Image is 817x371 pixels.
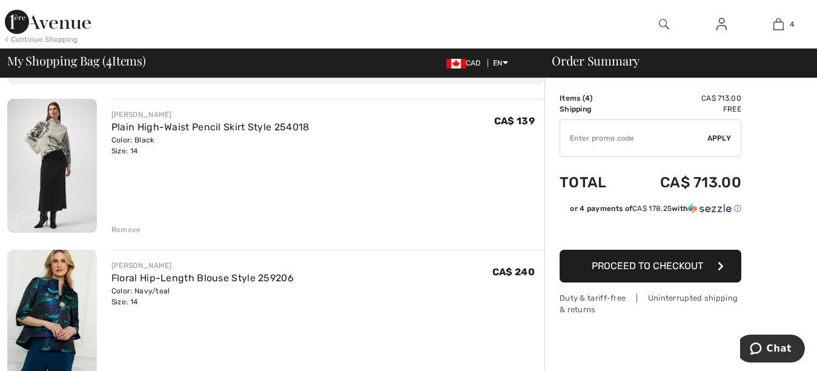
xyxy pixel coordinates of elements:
[751,17,807,32] a: 4
[111,286,294,307] div: Color: Navy/teal Size: 14
[106,52,112,67] span: 4
[585,94,590,102] span: 4
[537,55,810,67] div: Order Summary
[560,218,741,246] iframe: PayPal-paypal
[560,104,626,115] td: Shipping
[493,59,508,67] span: EN
[111,224,141,235] div: Remove
[716,17,727,32] img: My Info
[494,115,535,127] span: CA$ 139
[570,203,741,214] div: or 4 payments of with
[592,260,703,272] span: Proceed to Checkout
[790,19,794,30] span: 4
[560,162,626,203] td: Total
[632,204,672,213] span: CA$ 178.25
[7,55,146,67] span: My Shopping Bag ( Items)
[111,109,309,120] div: [PERSON_NAME]
[7,99,97,233] img: Plain High-Waist Pencil Skirt Style 254018
[688,203,732,214] img: Sezzle
[626,162,741,203] td: CA$ 713.00
[5,34,78,45] div: < Continue Shopping
[560,93,626,104] td: Items ( )
[707,133,732,144] span: Apply
[707,17,736,32] a: Sign In
[560,292,741,315] div: Duty & tariff-free | Uninterrupted shipping & returns
[111,272,294,284] a: Floral Hip-Length Blouse Style 259206
[626,104,741,115] td: Free
[111,135,309,156] div: Color: Black Size: 14
[773,17,784,32] img: My Bag
[111,260,294,271] div: [PERSON_NAME]
[560,203,741,218] div: or 4 payments ofCA$ 178.25withSezzle Click to learn more about Sezzle
[560,120,707,156] input: Promo code
[446,59,466,69] img: Canadian Dollar
[446,59,486,67] span: CAD
[560,250,741,282] button: Proceed to Checkout
[659,17,669,32] img: search the website
[626,93,741,104] td: CA$ 713.00
[740,335,805,365] iframe: Opens a widget where you can chat to one of our agents
[492,266,535,278] span: CA$ 240
[111,121,309,133] a: Plain High-Waist Pencil Skirt Style 254018
[5,10,91,34] img: 1ère Avenue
